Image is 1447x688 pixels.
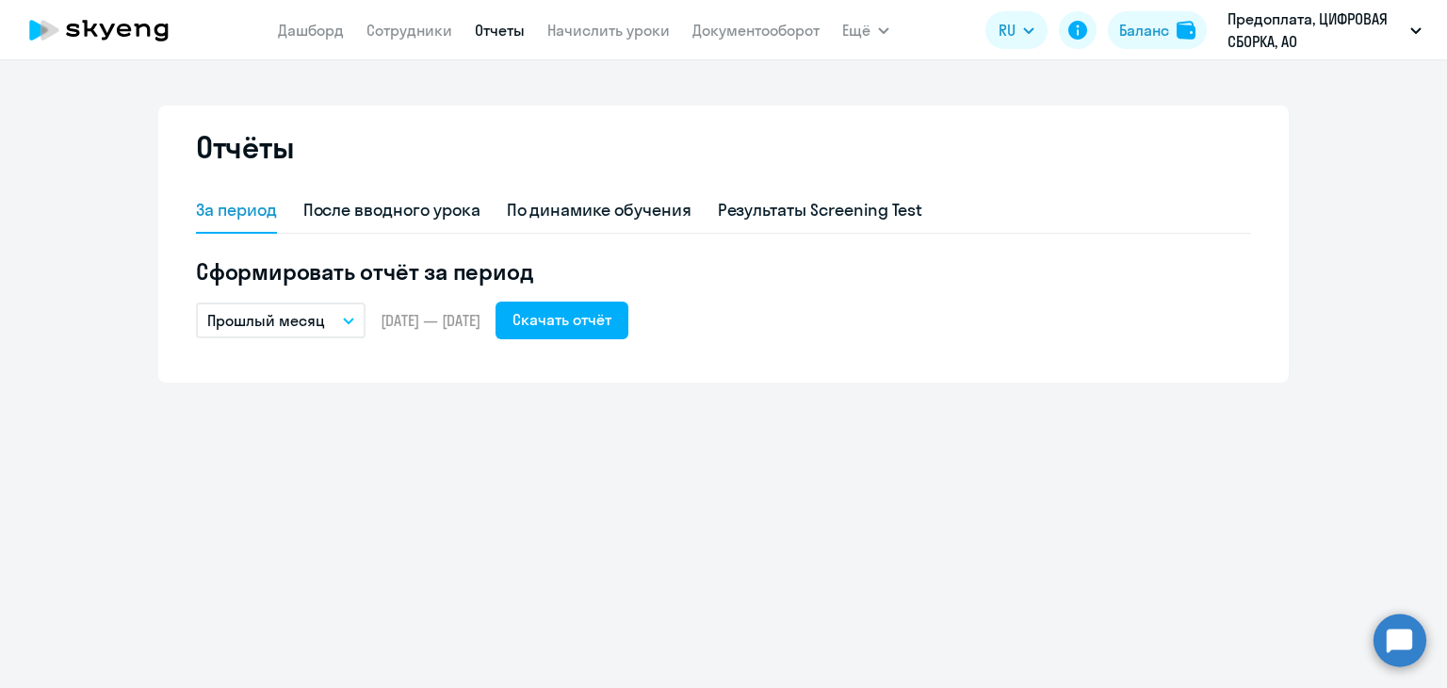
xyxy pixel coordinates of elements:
[196,256,1251,287] h5: Сформировать отчёт за период
[842,19,870,41] span: Ещё
[718,198,923,222] div: Результаты Screening Test
[547,21,670,40] a: Начислить уроки
[1228,8,1403,53] p: Предоплата, ЦИФРОВАЯ СБОРКА, АО
[303,198,480,222] div: После вводного урока
[842,11,889,49] button: Ещё
[999,19,1016,41] span: RU
[196,198,277,222] div: За период
[196,303,366,338] button: Прошлый месяц
[512,308,611,331] div: Скачать отчёт
[692,21,820,40] a: Документооборот
[366,21,452,40] a: Сотрудники
[278,21,344,40] a: Дашборд
[507,198,691,222] div: По динамике обучения
[1119,19,1169,41] div: Баланс
[496,302,628,339] button: Скачать отчёт
[475,21,525,40] a: Отчеты
[985,11,1048,49] button: RU
[1177,21,1195,40] img: balance
[207,309,325,332] p: Прошлый месяц
[381,310,480,331] span: [DATE] — [DATE]
[1108,11,1207,49] button: Балансbalance
[1218,8,1431,53] button: Предоплата, ЦИФРОВАЯ СБОРКА, АО
[196,128,294,166] h2: Отчёты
